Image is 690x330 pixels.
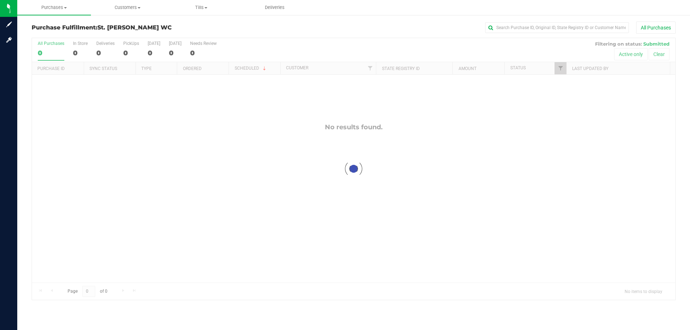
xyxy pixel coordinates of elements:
[91,4,164,11] span: Customers
[255,4,294,11] span: Deliveries
[485,22,629,33] input: Search Purchase ID, Original ID, State Registry ID or Customer Name...
[5,36,13,43] inline-svg: Log in
[636,22,676,34] button: All Purchases
[5,21,13,28] inline-svg: Sign up
[165,4,238,11] span: Tills
[17,4,91,11] span: Purchases
[32,24,246,31] h3: Purchase Fulfillment:
[97,24,172,31] span: St. [PERSON_NAME] WC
